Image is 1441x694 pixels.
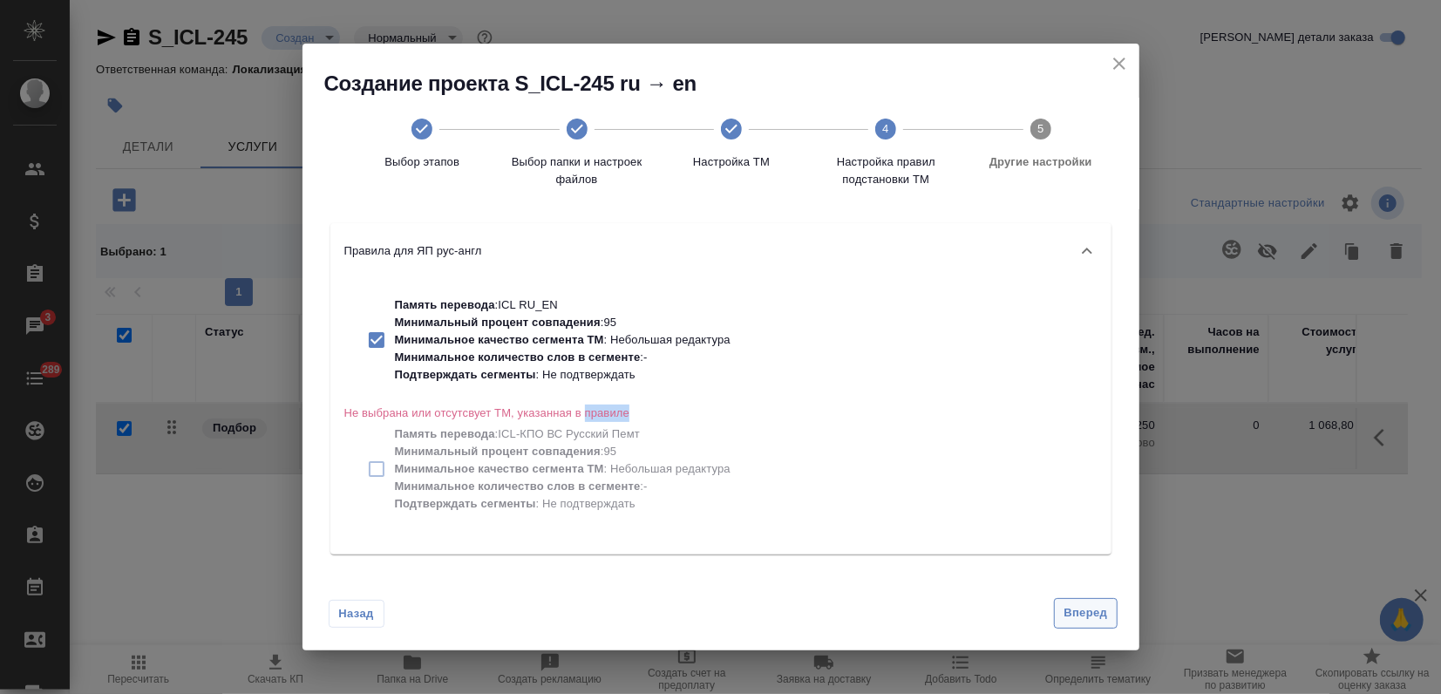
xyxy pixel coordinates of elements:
p: Не выбрана или отсутсвует TM, указанная в правиле [344,405,744,422]
p: : - [395,349,731,366]
text: 4 [883,122,889,135]
span: Настройка ТМ [661,153,801,171]
p: : ICL RU_EN [395,296,731,314]
text: 5 [1037,122,1043,135]
div: Правила для ЯП рус-англ [330,279,1111,555]
button: Назад [329,600,384,628]
p: Минимальное качество сегмента ТМ [395,333,604,346]
p: Минимальный процент совпадения [395,316,601,329]
h2: Создание проекта S_ICL-245 ru → en [324,70,1139,98]
span: Назад [338,605,375,623]
button: close [1106,51,1132,77]
p: Подтверждать сегменты [395,368,536,381]
p: Правила для ЯП рус-англ [344,242,482,260]
p: : Не подтверждать [395,366,731,384]
div: Память перевода:ICL RU_ENМинимальный процент совпадения:95Минимальное качество сегмента ТМ: Небол... [344,293,744,387]
button: Вперед [1054,598,1117,629]
span: Выбор этапов [352,153,493,171]
span: Настройка правил подстановки TM [816,153,956,188]
span: Выбор папки и настроек файлов [506,153,647,188]
span: Другие настройки [970,153,1111,171]
span: Вперед [1064,603,1107,623]
p: : Небольшая редактура [395,331,731,349]
p: : 95 [395,314,731,331]
div: Правила для ЯП рус-англ [330,223,1111,279]
p: Минимальное количество слов в сегменте [395,350,641,364]
p: Память перевода [395,298,495,311]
